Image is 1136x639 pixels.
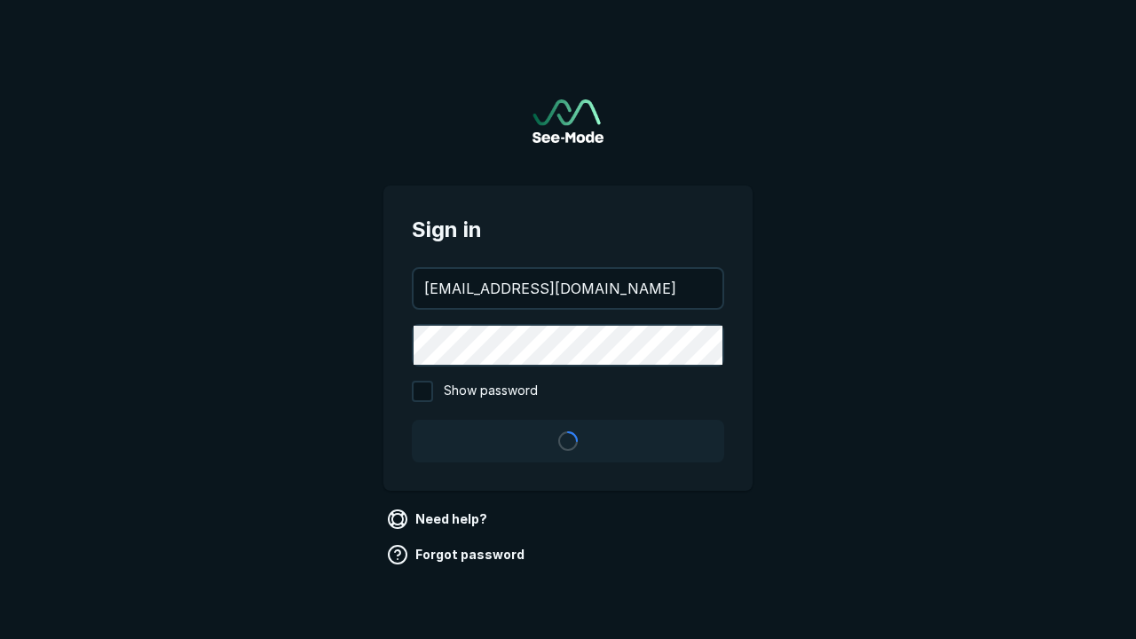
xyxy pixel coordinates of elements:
span: Show password [444,381,538,402]
img: See-Mode Logo [532,99,603,143]
a: Forgot password [383,540,532,569]
span: Sign in [412,214,724,246]
input: your@email.com [414,269,722,308]
a: Go to sign in [532,99,603,143]
a: Need help? [383,505,494,533]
